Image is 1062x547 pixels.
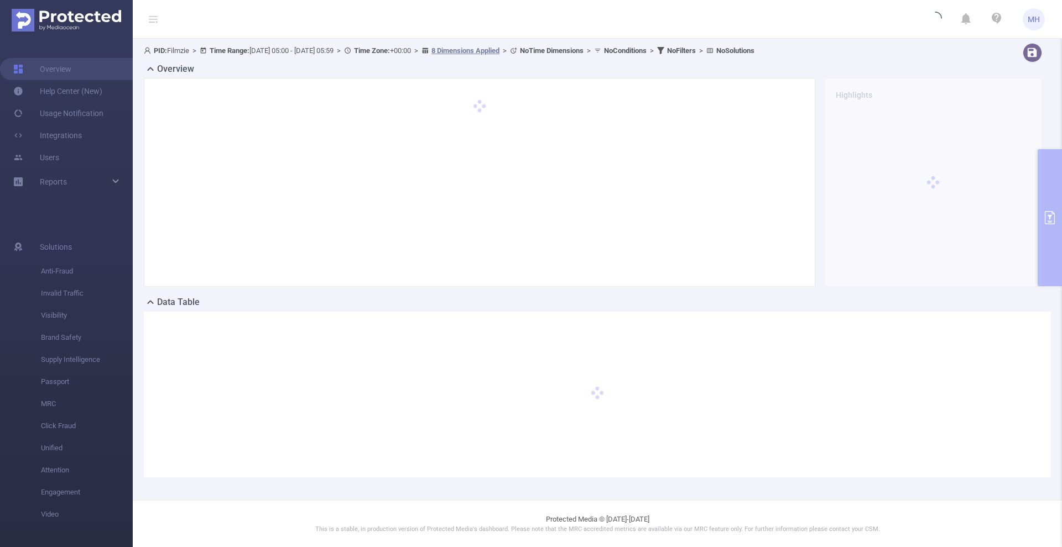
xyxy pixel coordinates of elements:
span: > [696,46,706,55]
i: icon: user [144,47,154,54]
span: Anti-Fraud [41,260,133,282]
b: No Solutions [716,46,754,55]
u: 8 Dimensions Applied [431,46,499,55]
span: > [334,46,344,55]
b: Time Zone: [354,46,390,55]
a: Users [13,146,59,169]
span: Click Fraud [41,415,133,437]
i: icon: loading [929,12,942,27]
b: Time Range: [210,46,249,55]
span: > [499,46,510,55]
b: No Filters [667,46,696,55]
span: Video [41,503,133,525]
span: Passport [41,371,133,393]
span: Supply Intelligence [41,349,133,371]
span: > [189,46,200,55]
footer: Protected Media © [DATE]-[DATE] [133,500,1062,547]
span: Solutions [40,236,72,258]
span: Invalid Traffic [41,282,133,304]
a: Integrations [13,124,82,146]
p: This is a stable, in production version of Protected Media's dashboard. Please note that the MRC ... [160,525,1034,534]
span: Brand Safety [41,327,133,349]
span: Engagement [41,481,133,503]
span: Reports [40,177,67,186]
b: PID: [154,46,167,55]
span: > [411,46,421,55]
span: Filmzie [DATE] 05:00 - [DATE] 05:59 +00:00 [144,46,754,55]
span: MH [1028,8,1040,30]
img: Protected Media [12,9,121,31]
h2: Data Table [157,296,200,309]
span: Visibility [41,304,133,327]
b: No Time Dimensions [520,46,584,55]
span: MRC [41,393,133,415]
a: Usage Notification [13,102,103,124]
span: > [584,46,594,55]
span: Unified [41,437,133,459]
a: Reports [40,171,67,193]
span: Attention [41,459,133,481]
h2: Overview [157,62,194,76]
span: > [647,46,657,55]
a: Overview [13,58,71,80]
a: Help Center (New) [13,80,102,102]
b: No Conditions [604,46,647,55]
